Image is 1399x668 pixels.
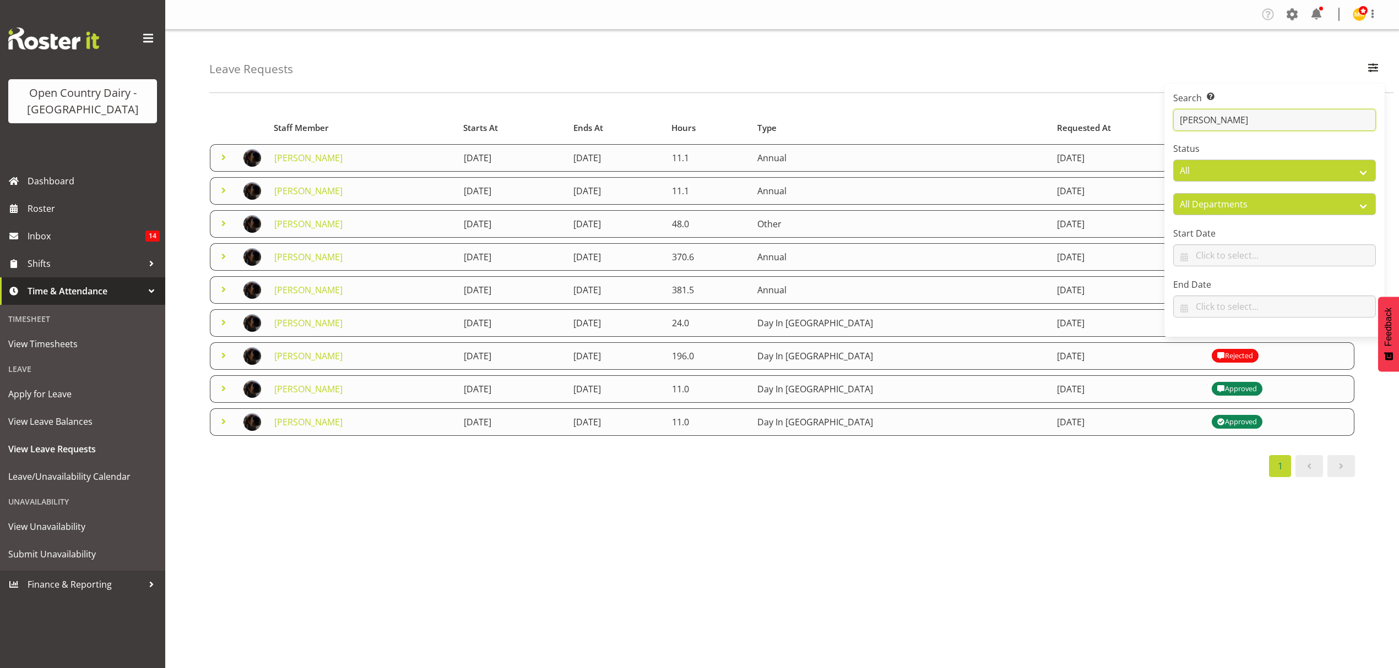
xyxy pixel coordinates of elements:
img: michael-straith9f1933db4747ca54ad349f5bfd7ba586.png [243,248,261,266]
td: 11.0 [665,408,751,436]
td: [DATE] [567,210,665,238]
td: [DATE] [457,309,567,337]
td: 381.5 [665,276,751,304]
span: View Timesheets [8,336,157,352]
span: Type [757,122,777,134]
td: [DATE] [1050,375,1205,403]
div: Rejected [1217,349,1253,363]
td: [DATE] [567,144,665,172]
span: Requested At [1057,122,1111,134]
label: Status [1173,142,1376,155]
a: [PERSON_NAME] [274,317,343,329]
a: [PERSON_NAME] [274,350,343,362]
div: Timesheet [3,308,162,330]
a: View Leave Requests [3,435,162,463]
td: [DATE] [457,144,567,172]
td: [DATE] [1050,408,1205,436]
td: Day In [GEOGRAPHIC_DATA] [751,309,1050,337]
img: michael-straith9f1933db4747ca54ad349f5bfd7ba586.png [243,347,261,365]
td: [DATE] [1050,276,1205,304]
img: milk-reception-awarua7542.jpg [1353,8,1366,21]
td: [DATE] [1050,144,1205,172]
div: Leave [3,358,162,380]
td: [DATE] [1050,210,1205,238]
span: View Unavailability [8,518,157,535]
div: Unavailability [3,490,162,513]
a: [PERSON_NAME] [274,152,343,164]
td: 11.1 [665,144,751,172]
div: Open Country Dairy - [GEOGRAPHIC_DATA] [19,85,146,118]
span: Shifts [28,255,143,272]
span: Apply for Leave [8,386,157,402]
td: [DATE] [567,342,665,370]
input: Click to select... [1173,244,1376,266]
img: michael-straith9f1933db4747ca54ad349f5bfd7ba586.png [243,149,261,167]
td: [DATE] [567,408,665,436]
td: Annual [751,276,1050,304]
a: [PERSON_NAME] [274,284,343,296]
span: Leave/Unavailability Calendar [8,468,157,485]
span: Finance & Reporting [28,576,143,593]
span: Inbox [28,228,145,244]
a: [PERSON_NAME] [274,416,343,428]
div: Approved [1217,415,1257,429]
a: View Timesheets [3,330,162,358]
td: 24.0 [665,309,751,337]
a: [PERSON_NAME] [274,251,343,263]
td: Day In [GEOGRAPHIC_DATA] [751,375,1050,403]
img: michael-straith9f1933db4747ca54ad349f5bfd7ba586.png [243,281,261,299]
img: michael-straith9f1933db4747ca54ad349f5bfd7ba586.png [243,182,261,200]
a: [PERSON_NAME] [274,218,343,230]
span: View Leave Requests [8,441,157,457]
td: [DATE] [567,309,665,337]
button: Filter Employees [1362,57,1385,81]
td: 11.0 [665,375,751,403]
td: Annual [751,243,1050,271]
td: 11.1 [665,177,751,205]
span: Submit Unavailability [8,546,157,562]
td: Day In [GEOGRAPHIC_DATA] [751,342,1050,370]
a: Leave/Unavailability Calendar [3,463,162,490]
td: [DATE] [1050,177,1205,205]
td: [DATE] [567,177,665,205]
td: [DATE] [457,276,567,304]
label: Search [1173,91,1376,105]
img: michael-straith9f1933db4747ca54ad349f5bfd7ba586.png [243,413,261,431]
img: michael-straith9f1933db4747ca54ad349f5bfd7ba586.png [243,380,261,398]
td: Day In [GEOGRAPHIC_DATA] [751,408,1050,436]
td: [DATE] [457,408,567,436]
span: Time & Attendance [28,283,143,299]
a: View Leave Balances [3,408,162,435]
td: [DATE] [567,375,665,403]
a: Submit Unavailability [3,540,162,568]
td: [DATE] [1050,309,1205,337]
td: 48.0 [665,210,751,238]
input: Click to select... [1173,295,1376,317]
label: Start Date [1173,227,1376,240]
label: End Date [1173,278,1376,291]
span: Starts At [463,122,498,134]
td: [DATE] [1050,243,1205,271]
td: [DATE] [567,276,665,304]
span: Feedback [1384,308,1393,346]
span: Ends At [573,122,603,134]
img: michael-straith9f1933db4747ca54ad349f5bfd7ba586.png [243,314,261,332]
a: [PERSON_NAME] [274,185,343,197]
span: Staff Member [274,122,329,134]
td: Other [751,210,1050,238]
a: Apply for Leave [3,380,162,408]
td: [DATE] [457,375,567,403]
input: Search [1173,109,1376,131]
span: Dashboard [28,173,160,189]
a: [PERSON_NAME] [274,383,343,395]
td: 196.0 [665,342,751,370]
td: [DATE] [457,243,567,271]
img: michael-straith9f1933db4747ca54ad349f5bfd7ba586.png [243,215,261,233]
img: Rosterit website logo [8,28,99,50]
div: Approved [1217,382,1257,396]
td: 370.6 [665,243,751,271]
span: View Leave Balances [8,413,157,430]
h4: Leave Requests [209,63,293,75]
td: [DATE] [457,210,567,238]
span: Hours [671,122,696,134]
